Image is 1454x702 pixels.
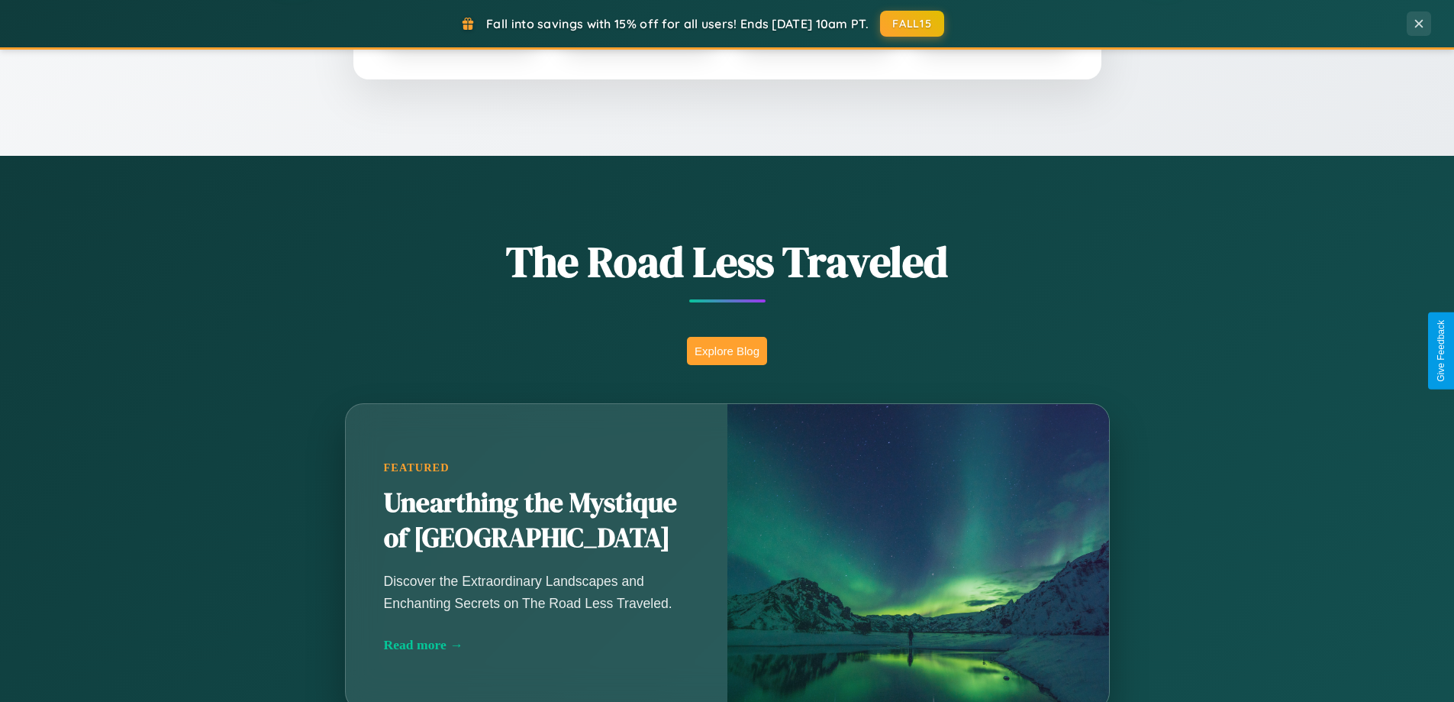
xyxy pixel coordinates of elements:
button: FALL15 [880,11,944,37]
div: Give Feedback [1436,320,1446,382]
h1: The Road Less Traveled [269,232,1185,291]
h2: Unearthing the Mystique of [GEOGRAPHIC_DATA] [384,486,689,556]
p: Discover the Extraordinary Landscapes and Enchanting Secrets on The Road Less Traveled. [384,571,689,613]
div: Read more → [384,637,689,653]
span: Fall into savings with 15% off for all users! Ends [DATE] 10am PT. [486,16,869,31]
button: Explore Blog [687,337,767,365]
div: Featured [384,461,689,474]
